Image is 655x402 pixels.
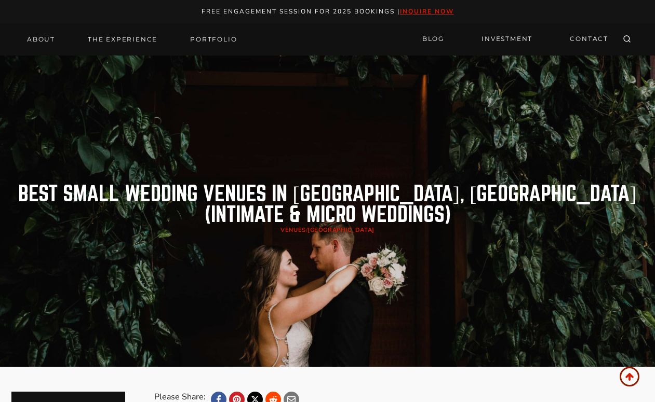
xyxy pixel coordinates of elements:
[280,226,374,234] span: /
[82,32,164,47] a: THE EXPERIENCE
[564,30,614,48] a: CONTACT
[475,30,539,48] a: INVESTMENT
[620,32,634,47] button: View Search Form
[11,6,644,17] p: Free engagement session for 2025 Bookings |
[400,7,454,16] a: inquire now
[308,226,375,234] a: [GEOGRAPHIC_DATA]
[21,32,243,47] nav: Primary Navigation
[416,30,450,48] a: BLOG
[416,30,614,48] nav: Secondary Navigation
[184,32,243,47] a: Portfolio
[280,226,305,234] a: Venues
[21,32,61,47] a: About
[620,367,639,386] a: Scroll to top
[289,27,366,51] img: Logo of Roy Serafin Photo Co., featuring stylized text in white on a light background, representi...
[11,184,644,225] h1: Best Small Wedding Venues in [GEOGRAPHIC_DATA], [GEOGRAPHIC_DATA] (Intimate & Micro Weddings)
